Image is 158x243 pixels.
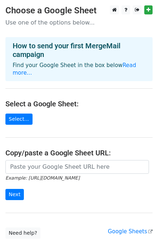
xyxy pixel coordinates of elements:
[108,228,153,235] a: Google Sheets
[5,100,153,108] h4: Select a Google Sheet:
[5,175,80,181] small: Example: [URL][DOMAIN_NAME]
[5,189,24,200] input: Next
[5,149,153,157] h4: Copy/paste a Google Sheet URL:
[5,227,40,239] a: Need help?
[13,41,145,59] h4: How to send your first MergeMail campaign
[5,19,153,26] p: Use one of the options below...
[13,62,136,76] a: Read more...
[13,62,145,77] p: Find your Google Sheet in the box below
[5,114,33,125] a: Select...
[5,5,153,16] h3: Choose a Google Sheet
[5,160,149,174] input: Paste your Google Sheet URL here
